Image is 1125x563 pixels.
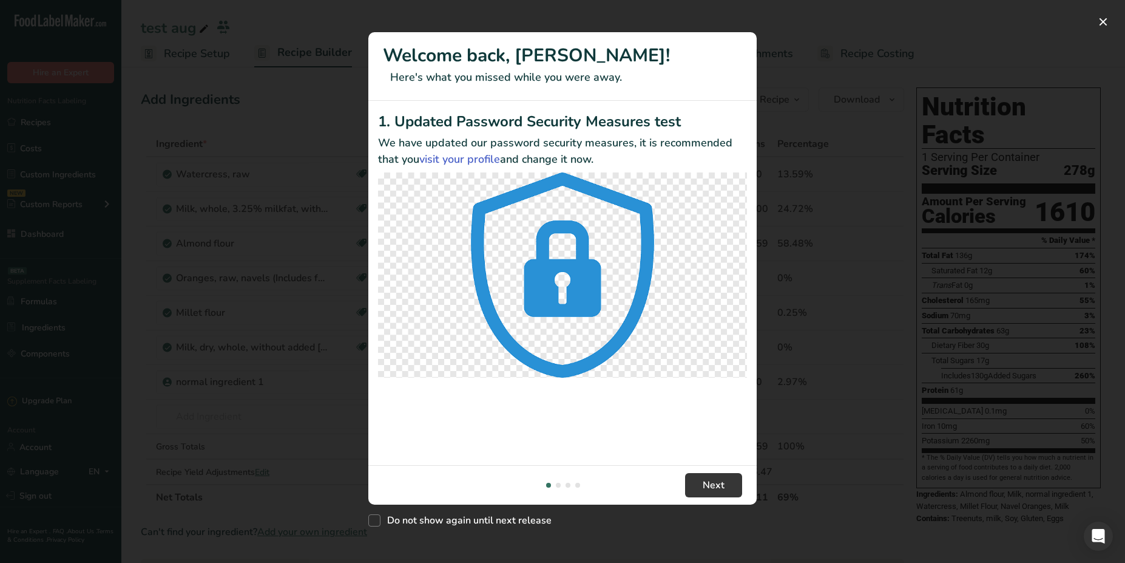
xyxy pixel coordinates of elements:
[685,473,742,497] button: Next
[378,172,747,378] img: Updated Password Security Measures test
[378,135,747,168] p: We have updated our password security measures, it is recommended that you and change it now.
[419,152,500,166] a: visit your profile
[380,514,552,527] span: Do not show again until next release
[703,478,725,493] span: Next
[378,111,747,132] h2: 1. Updated Password Security Measures test
[1084,522,1113,551] div: Open Intercom Messenger
[383,69,742,86] p: Here's what you missed while you were away.
[383,42,742,69] h1: Welcome back, [PERSON_NAME]!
